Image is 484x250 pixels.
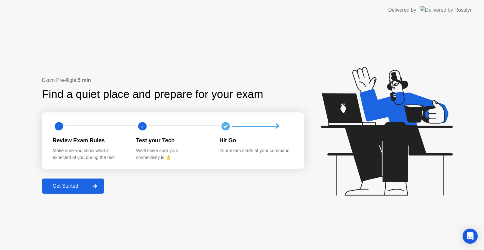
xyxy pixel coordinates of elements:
[42,86,264,103] div: Find a quiet place and prepare for your exam
[141,123,144,129] text: 2
[58,123,60,129] text: 1
[219,147,293,154] div: Your exam starts at your command
[136,136,210,145] div: Test your Tech
[53,147,126,161] div: Make sure you know what is expected of you during the test.
[420,6,473,14] img: Delivered by Rosalyn
[136,147,210,161] div: We’ll make sure your connectivity is 👌
[219,136,293,145] div: Hit Go
[53,136,126,145] div: Review Exam Rules
[44,183,87,189] div: Get Started
[42,77,304,84] div: Exam Pre-flight:
[388,6,416,14] div: Delivered by
[78,77,91,83] b: 5 min
[42,179,104,194] button: Get Started
[463,229,478,244] div: Open Intercom Messenger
